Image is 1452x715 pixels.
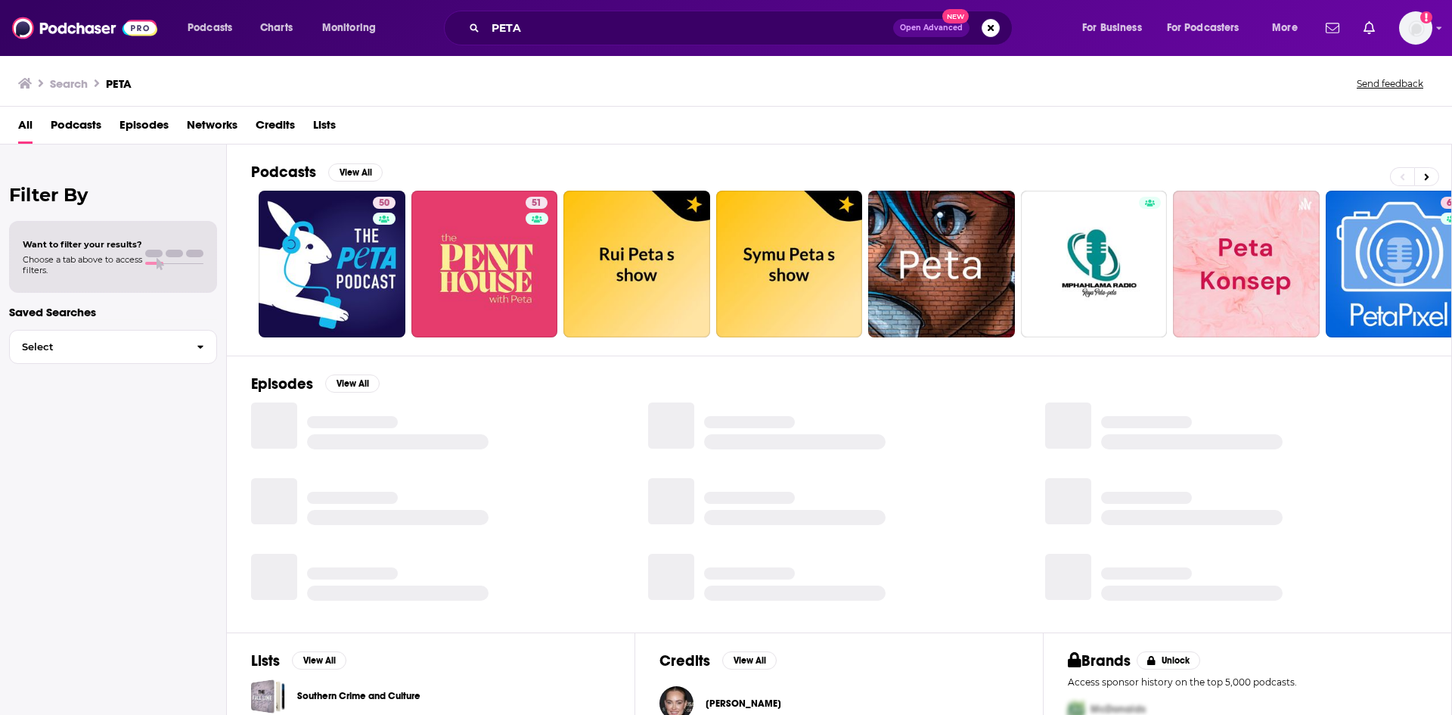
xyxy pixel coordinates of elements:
span: Open Advanced [900,24,963,32]
a: Southern Crime and Culture [251,679,285,713]
a: 51 [526,197,548,209]
a: 50 [259,191,405,337]
a: Lists [313,113,336,144]
a: Charts [250,16,302,40]
a: ListsView All [251,651,346,670]
a: All [18,113,33,144]
button: open menu [312,16,396,40]
button: Unlock [1137,651,1201,670]
button: Open AdvancedNew [893,19,970,37]
span: Podcasts [188,17,232,39]
button: open menu [1261,16,1317,40]
h3: Search [50,76,88,91]
a: Podcasts [51,113,101,144]
span: 51 [532,196,541,211]
p: Access sponsor history on the top 5,000 podcasts. [1068,676,1427,688]
span: Logged in as WesBurdett [1399,11,1432,45]
button: View All [325,375,380,393]
div: Search podcasts, credits, & more... [458,11,1027,45]
span: New [942,9,970,23]
a: CreditsView All [659,651,777,670]
span: For Podcasters [1167,17,1239,39]
a: PodcastsView All [251,163,383,182]
span: Select [10,342,185,352]
button: open menu [1157,16,1261,40]
span: Charts [260,17,293,39]
span: Want to filter your results? [23,239,142,250]
h2: Filter By [9,184,217,206]
a: Credits [256,113,295,144]
button: View All [328,163,383,182]
button: Send feedback [1352,77,1428,90]
h2: Lists [251,651,280,670]
h3: PETA [106,76,132,91]
span: More [1272,17,1298,39]
span: 50 [379,196,389,211]
h2: Credits [659,651,710,670]
a: EpisodesView All [251,375,380,393]
h2: Episodes [251,375,313,393]
a: Show notifications dropdown [1320,15,1345,41]
a: Episodes [119,113,169,144]
a: 51 [411,191,558,337]
h2: Brands [1068,651,1131,670]
a: Peta Murgatroyd [706,698,781,710]
span: Choose a tab above to access filters. [23,254,142,275]
svg: Add a profile image [1420,11,1432,23]
button: View All [292,651,346,670]
span: For Business [1082,17,1142,39]
a: Networks [187,113,237,144]
input: Search podcasts, credits, & more... [486,16,893,40]
h2: Podcasts [251,163,316,182]
a: Show notifications dropdown [1357,15,1381,41]
button: Select [9,330,217,364]
a: Southern Crime and Culture [297,688,420,704]
span: Monitoring [322,17,376,39]
img: Podchaser - Follow, Share and Rate Podcasts [12,14,157,42]
button: View All [722,651,777,670]
a: 50 [373,197,396,209]
button: open menu [1072,16,1161,40]
span: [PERSON_NAME] [706,698,781,710]
img: User Profile [1399,11,1432,45]
button: open menu [177,16,252,40]
button: Show profile menu [1399,11,1432,45]
p: Saved Searches [9,305,217,319]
